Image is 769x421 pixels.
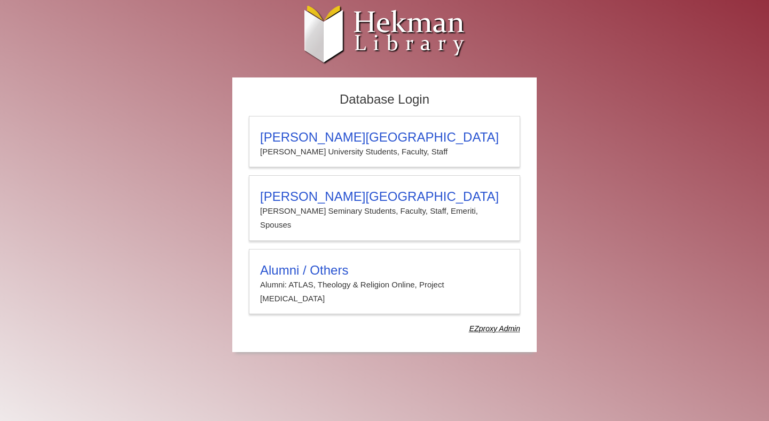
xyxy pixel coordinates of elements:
[260,189,509,204] h3: [PERSON_NAME][GEOGRAPHIC_DATA]
[260,263,509,306] summary: Alumni / OthersAlumni: ATLAS, Theology & Religion Online, Project [MEDICAL_DATA]
[249,116,520,167] a: [PERSON_NAME][GEOGRAPHIC_DATA][PERSON_NAME] University Students, Faculty, Staff
[244,89,525,111] h2: Database Login
[260,278,509,306] p: Alumni: ATLAS, Theology & Religion Online, Project [MEDICAL_DATA]
[469,324,520,333] dfn: Use Alumni login
[249,175,520,241] a: [PERSON_NAME][GEOGRAPHIC_DATA][PERSON_NAME] Seminary Students, Faculty, Staff, Emeriti, Spouses
[260,263,509,278] h3: Alumni / Others
[260,130,509,145] h3: [PERSON_NAME][GEOGRAPHIC_DATA]
[260,204,509,232] p: [PERSON_NAME] Seminary Students, Faculty, Staff, Emeriti, Spouses
[260,145,509,159] p: [PERSON_NAME] University Students, Faculty, Staff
